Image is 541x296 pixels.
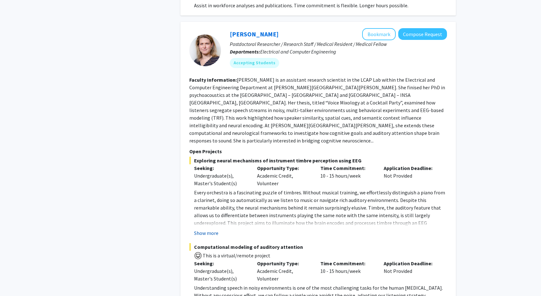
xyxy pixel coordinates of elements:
span: Computational modeling of auditory attention [189,243,447,251]
mat-chip: Accepting Students [230,58,279,68]
span: Electrical and Computer Engineering [260,48,336,55]
div: Undergraduate(s), Master's Student(s) [194,172,248,187]
p: Application Deadline: [384,164,437,172]
p: Opportunity Type: [257,164,311,172]
button: Show more [194,229,218,237]
p: Open Projects [189,148,447,155]
a: [PERSON_NAME] [230,30,279,38]
div: Undergraduate(s), Master's Student(s) [194,267,248,282]
div: Not Provided [379,164,442,187]
p: Time Commitment: [320,164,374,172]
div: 10 - 15 hours/week [316,164,379,187]
p: Every orchestra is a fascinating puzzle of timbres. Without musical training, we effortlessly dis... [194,189,447,249]
div: Assist in workforce analyses and publications. Time commitment is flexible. Longer hours possible. [194,2,447,9]
p: Seeking: [194,164,248,172]
p: Postdoctoral Researcher / Research Staff / Medical Resident / Medical Fellow [230,40,447,48]
div: Not Provided [379,260,442,282]
fg-read-more: [PERSON_NAME] is an assistant research scientist in the LCAP Lab within the Electrical and Comput... [189,77,445,144]
button: Add Moira-Phoebe Huet to Bookmarks [362,28,396,40]
p: Application Deadline: [384,260,437,267]
button: Compose Request to Moira-Phoebe Huet [398,28,447,40]
b: Departments: [230,48,260,55]
div: 10 - 15 hours/week [316,260,379,282]
b: Faculty Information: [189,77,237,83]
span: Exploring neural mechanisms of instrument timbre perception using EEG [189,157,447,164]
p: Seeking: [194,260,248,267]
p: Time Commitment: [320,260,374,267]
div: Academic Credit, Volunteer [252,164,316,187]
iframe: Chat [5,268,27,291]
div: Academic Credit, Volunteer [252,260,316,282]
span: This is a virtual/remote project [202,252,270,259]
p: Opportunity Type: [257,260,311,267]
